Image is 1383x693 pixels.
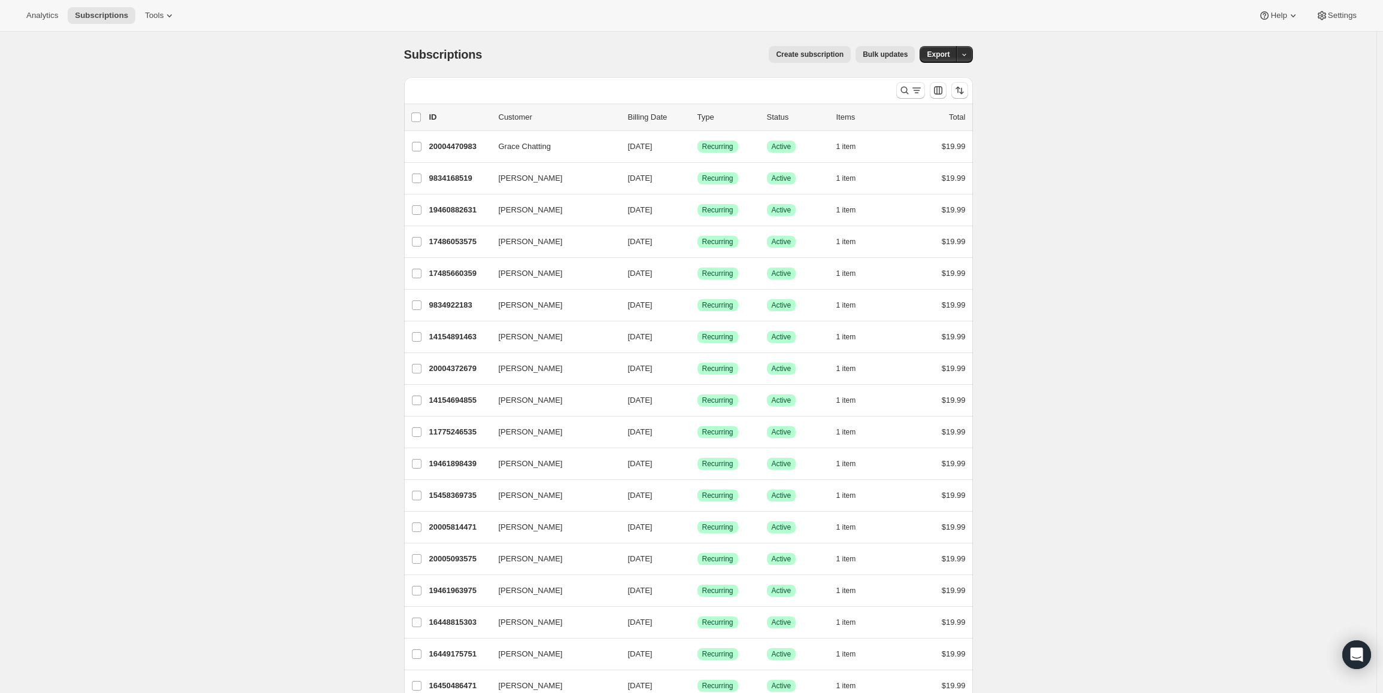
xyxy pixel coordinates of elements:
[772,427,791,437] span: Active
[429,111,966,123] div: IDCustomerBilling DateTypeStatusItemsTotal
[492,137,611,156] button: Grace Chatting
[942,300,966,309] span: $19.99
[404,48,483,61] span: Subscriptions
[429,236,489,248] p: 17486053575
[942,491,966,500] span: $19.99
[499,111,618,123] p: Customer
[772,586,791,595] span: Active
[702,269,733,278] span: Recurring
[772,396,791,405] span: Active
[836,297,869,314] button: 1 item
[429,329,966,345] div: 14154891463[PERSON_NAME][DATE]SuccessRecurringSuccessActive1 item$19.99
[772,174,791,183] span: Active
[702,554,733,564] span: Recurring
[26,11,58,20] span: Analytics
[492,359,611,378] button: [PERSON_NAME]
[429,111,489,123] p: ID
[702,205,733,215] span: Recurring
[628,586,653,595] span: [DATE]
[942,142,966,151] span: $19.99
[942,332,966,341] span: $19.99
[429,519,966,536] div: 20005814471[PERSON_NAME][DATE]SuccessRecurringSuccessActive1 item$19.99
[949,111,965,123] p: Total
[429,331,489,343] p: 14154891463
[429,204,489,216] p: 19460882631
[836,519,869,536] button: 1 item
[492,169,611,188] button: [PERSON_NAME]
[628,332,653,341] span: [DATE]
[942,427,966,436] span: $19.99
[836,269,856,278] span: 1 item
[772,300,791,310] span: Active
[429,233,966,250] div: 17486053575[PERSON_NAME][DATE]SuccessRecurringSuccessActive1 item$19.99
[772,332,791,342] span: Active
[772,681,791,691] span: Active
[942,396,966,405] span: $19.99
[628,522,653,531] span: [DATE]
[702,522,733,532] span: Recurring
[772,649,791,659] span: Active
[429,268,489,279] p: 17485660359
[492,549,611,569] button: [PERSON_NAME]
[836,646,869,662] button: 1 item
[429,582,966,599] div: 19461963975[PERSON_NAME][DATE]SuccessRecurringSuccessActive1 item$19.99
[492,296,611,315] button: [PERSON_NAME]
[702,586,733,595] span: Recurring
[836,360,869,377] button: 1 item
[836,205,856,215] span: 1 item
[836,300,856,310] span: 1 item
[772,554,791,564] span: Active
[492,391,611,410] button: [PERSON_NAME]
[499,236,563,248] span: [PERSON_NAME]
[836,424,869,440] button: 1 item
[628,459,653,468] span: [DATE]
[836,455,869,472] button: 1 item
[492,200,611,220] button: [PERSON_NAME]
[1309,7,1364,24] button: Settings
[429,585,489,597] p: 19461963975
[429,299,489,311] p: 9834922183
[628,649,653,658] span: [DATE]
[499,331,563,343] span: [PERSON_NAME]
[628,618,653,627] span: [DATE]
[772,459,791,469] span: Active
[429,616,489,628] p: 16448815303
[499,648,563,660] span: [PERSON_NAME]
[702,364,733,373] span: Recurring
[942,269,966,278] span: $19.99
[836,487,869,504] button: 1 item
[429,265,966,282] div: 17485660359[PERSON_NAME][DATE]SuccessRecurringSuccessActive1 item$19.99
[927,50,950,59] span: Export
[68,7,135,24] button: Subscriptions
[628,300,653,309] span: [DATE]
[942,554,966,563] span: $19.99
[702,142,733,151] span: Recurring
[499,585,563,597] span: [PERSON_NAME]
[772,491,791,500] span: Active
[836,142,856,151] span: 1 item
[836,586,856,595] span: 1 item
[702,174,733,183] span: Recurring
[628,174,653,183] span: [DATE]
[628,142,653,151] span: [DATE]
[836,265,869,282] button: 1 item
[499,553,563,565] span: [PERSON_NAME]
[1328,11,1357,20] span: Settings
[836,649,856,659] span: 1 item
[628,427,653,436] span: [DATE]
[836,522,856,532] span: 1 item
[628,205,653,214] span: [DATE]
[429,392,966,409] div: 14154694855[PERSON_NAME][DATE]SuccessRecurringSuccessActive1 item$19.99
[499,490,563,501] span: [PERSON_NAME]
[628,491,653,500] span: [DATE]
[836,491,856,500] span: 1 item
[942,237,966,246] span: $19.99
[942,174,966,183] span: $19.99
[499,680,563,692] span: [PERSON_NAME]
[702,459,733,469] span: Recurring
[499,141,551,153] span: Grace Chatting
[492,454,611,473] button: [PERSON_NAME]
[942,681,966,690] span: $19.99
[1342,640,1371,669] div: Open Intercom Messenger
[429,426,489,438] p: 11775246535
